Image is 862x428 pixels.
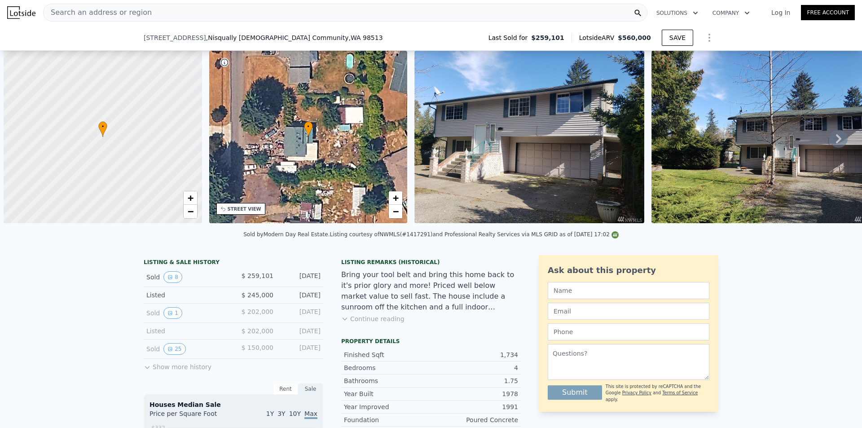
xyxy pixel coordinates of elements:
[341,314,405,323] button: Continue reading
[761,8,801,17] a: Log In
[431,389,518,398] div: 1978
[431,402,518,411] div: 1991
[206,33,383,42] span: , Nisqually [DEMOGRAPHIC_DATA] Community
[184,191,197,205] a: Zoom in
[548,264,709,277] div: Ask about this property
[150,400,317,409] div: Houses Median Sale
[705,5,757,21] button: Company
[243,231,330,238] div: Sold by Modern Day Real Estate .
[187,206,193,217] span: −
[184,205,197,218] a: Zoom out
[341,338,521,345] div: Property details
[144,359,211,371] button: Show more history
[649,5,705,21] button: Solutions
[548,323,709,340] input: Phone
[662,30,693,46] button: SAVE
[146,271,226,283] div: Sold
[348,34,383,41] span: , WA 98513
[150,409,233,424] div: Price per Square Foot
[389,191,402,205] a: Zoom in
[281,291,321,300] div: [DATE]
[618,34,651,41] span: $560,000
[281,343,321,355] div: [DATE]
[344,389,431,398] div: Year Built
[242,344,273,351] span: $ 150,000
[344,363,431,372] div: Bedrooms
[606,384,709,403] div: This site is protected by reCAPTCHA and the Google and apply.
[144,33,206,42] span: [STREET_ADDRESS]
[98,121,107,137] div: •
[341,269,521,313] div: Bring your tool belt and bring this home back to it's prior glory and more! Priced well below mar...
[431,350,518,359] div: 1,734
[146,343,226,355] div: Sold
[281,307,321,319] div: [DATE]
[344,376,431,385] div: Bathrooms
[531,33,564,42] span: $259,101
[548,282,709,299] input: Name
[488,33,532,42] span: Last Sold for
[163,343,185,355] button: View historical data
[579,33,618,42] span: Lotside ARV
[801,5,855,20] a: Free Account
[304,121,313,137] div: •
[281,271,321,283] div: [DATE]
[289,410,301,417] span: 10Y
[242,291,273,299] span: $ 245,000
[344,415,431,424] div: Foundation
[44,7,152,18] span: Search an address or region
[431,376,518,385] div: 1.75
[242,308,273,315] span: $ 202,000
[228,206,261,212] div: STREET VIEW
[431,363,518,372] div: 4
[146,307,226,319] div: Sold
[700,29,718,47] button: Show Options
[273,383,298,395] div: Rent
[146,291,226,300] div: Listed
[304,123,313,131] span: •
[266,410,274,417] span: 1Y
[548,385,602,400] button: Submit
[7,6,35,19] img: Lotside
[281,327,321,335] div: [DATE]
[330,231,618,238] div: Listing courtesy of NWMLS (#1417291) and Professional Realty Services via MLS GRID as of [DATE] 1...
[187,192,193,203] span: +
[548,303,709,320] input: Email
[163,271,182,283] button: View historical data
[277,410,285,417] span: 3Y
[414,51,644,223] img: Sale: 131511142 Parcel: 97060278
[146,327,226,335] div: Listed
[341,259,521,266] div: Listing Remarks (Historical)
[662,390,698,395] a: Terms of Service
[393,192,399,203] span: +
[344,402,431,411] div: Year Improved
[344,350,431,359] div: Finished Sqft
[144,259,323,268] div: LISTING & SALE HISTORY
[389,205,402,218] a: Zoom out
[242,327,273,335] span: $ 202,000
[242,272,273,279] span: $ 259,101
[304,410,317,419] span: Max
[611,231,619,238] img: NWMLS Logo
[431,415,518,424] div: Poured Concrete
[622,390,651,395] a: Privacy Policy
[98,123,107,131] span: •
[298,383,323,395] div: Sale
[163,307,182,319] button: View historical data
[393,206,399,217] span: −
